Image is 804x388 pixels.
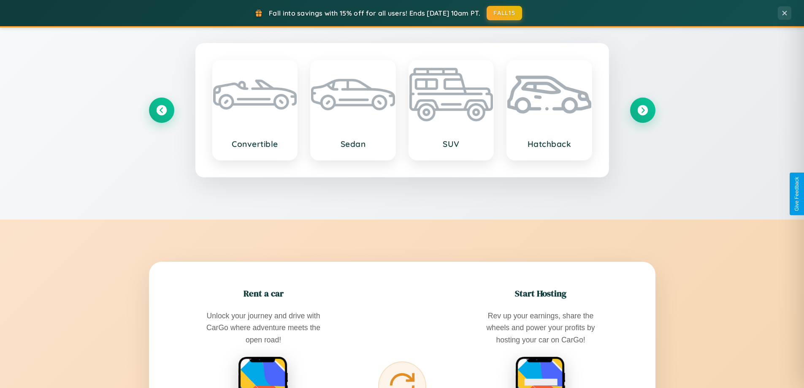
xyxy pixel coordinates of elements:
h3: Convertible [222,139,289,149]
p: Unlock your journey and drive with CarGo where adventure meets the open road! [200,310,327,345]
h3: Sedan [319,139,387,149]
h3: SUV [418,139,485,149]
span: Fall into savings with 15% off for all users! Ends [DATE] 10am PT. [269,9,480,17]
h2: Start Hosting [515,287,566,299]
div: Give Feedback [794,177,800,211]
h2: Rent a car [244,287,284,299]
h3: Hatchback [516,139,583,149]
p: Rev up your earnings, share the wheels and power your profits by hosting your car on CarGo! [477,310,604,345]
button: FALL15 [487,6,522,20]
